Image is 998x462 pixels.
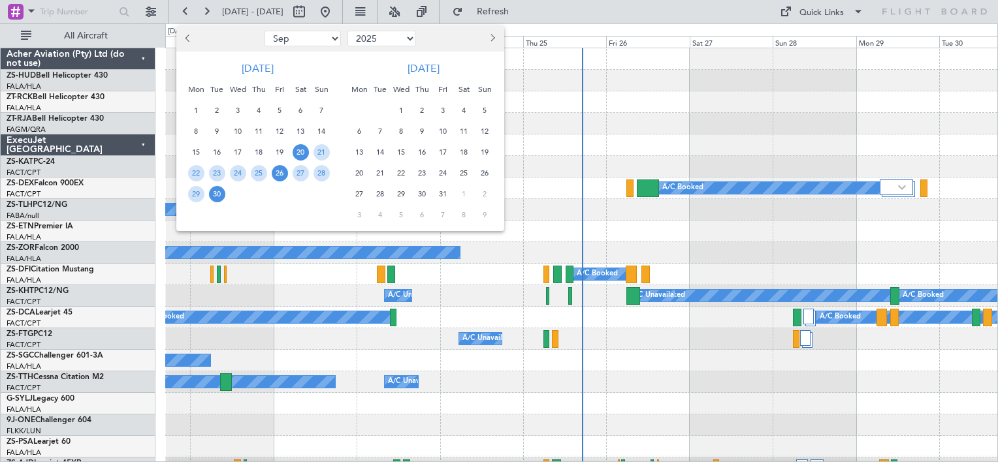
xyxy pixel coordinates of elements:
[474,204,495,225] div: 9-11-2025
[209,102,225,119] span: 2
[411,183,432,204] div: 30-10-2025
[206,79,227,100] div: Tue
[227,79,248,100] div: Wed
[290,162,311,183] div: 27-9-2025
[349,183,370,204] div: 27-10-2025
[477,144,493,161] span: 19
[372,186,389,202] span: 28
[209,144,225,161] span: 16
[290,142,311,162] div: 20-9-2025
[393,102,410,119] span: 1
[349,121,370,142] div: 6-10-2025
[477,207,493,223] span: 9
[414,123,430,140] span: 9
[272,165,288,181] span: 26
[311,162,332,183] div: 28-9-2025
[351,186,368,202] span: 27
[453,100,474,121] div: 4-10-2025
[477,102,493,119] span: 5
[185,162,206,183] div: 22-9-2025
[453,121,474,142] div: 11-10-2025
[227,162,248,183] div: 24-9-2025
[411,121,432,142] div: 9-10-2025
[453,183,474,204] div: 1-11-2025
[414,144,430,161] span: 16
[453,79,474,100] div: Sat
[474,142,495,162] div: 19-10-2025
[269,79,290,100] div: Fri
[456,102,472,119] span: 4
[391,121,411,142] div: 8-10-2025
[391,142,411,162] div: 15-10-2025
[474,79,495,100] div: Sun
[182,28,196,49] button: Previous month
[393,123,410,140] span: 8
[230,102,246,119] span: 3
[227,121,248,142] div: 10-9-2025
[349,142,370,162] div: 13-10-2025
[185,121,206,142] div: 8-9-2025
[372,165,389,181] span: 21
[456,186,472,202] span: 1
[432,79,453,100] div: Fri
[411,204,432,225] div: 6-11-2025
[391,100,411,121] div: 1-10-2025
[432,183,453,204] div: 31-10-2025
[414,165,430,181] span: 23
[248,100,269,121] div: 4-9-2025
[414,102,430,119] span: 2
[372,207,389,223] span: 4
[293,102,309,119] span: 6
[474,121,495,142] div: 12-10-2025
[372,144,389,161] span: 14
[185,142,206,162] div: 15-9-2025
[293,123,309,140] span: 13
[370,162,391,183] div: 21-10-2025
[435,186,451,202] span: 31
[453,162,474,183] div: 25-10-2025
[272,144,288,161] span: 19
[185,79,206,100] div: Mon
[272,123,288,140] span: 12
[370,121,391,142] div: 7-10-2025
[265,31,341,46] select: Select month
[435,207,451,223] span: 7
[349,204,370,225] div: 3-11-2025
[209,186,225,202] span: 30
[311,79,332,100] div: Sun
[456,207,472,223] span: 8
[432,204,453,225] div: 7-11-2025
[432,121,453,142] div: 10-10-2025
[432,100,453,121] div: 3-10-2025
[477,165,493,181] span: 26
[453,204,474,225] div: 8-11-2025
[411,100,432,121] div: 2-10-2025
[456,165,472,181] span: 25
[432,142,453,162] div: 17-10-2025
[474,162,495,183] div: 26-10-2025
[251,144,267,161] span: 18
[349,162,370,183] div: 20-10-2025
[206,162,227,183] div: 23-9-2025
[456,144,472,161] span: 18
[370,79,391,100] div: Tue
[269,100,290,121] div: 5-9-2025
[269,121,290,142] div: 12-9-2025
[206,121,227,142] div: 9-9-2025
[485,28,500,49] button: Next month
[351,144,368,161] span: 13
[248,142,269,162] div: 18-9-2025
[435,123,451,140] span: 10
[188,102,204,119] span: 1
[227,142,248,162] div: 17-9-2025
[188,144,204,161] span: 15
[227,100,248,121] div: 3-9-2025
[372,123,389,140] span: 7
[435,144,451,161] span: 17
[206,183,227,204] div: 30-9-2025
[251,165,267,181] span: 25
[269,142,290,162] div: 19-9-2025
[411,142,432,162] div: 16-10-2025
[477,123,493,140] span: 12
[314,123,330,140] span: 14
